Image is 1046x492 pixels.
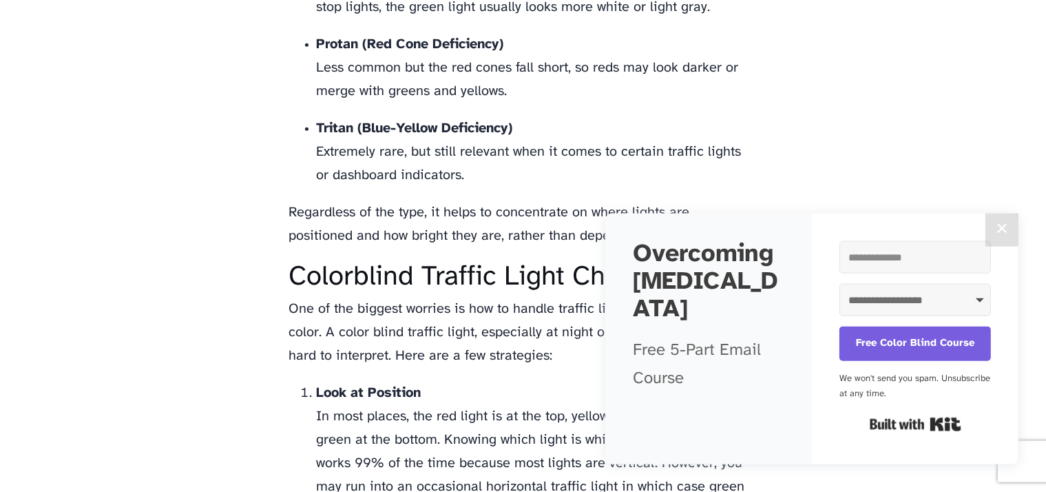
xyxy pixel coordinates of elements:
strong: Tritan (Blue-Yellow Deficiency) [317,121,513,136]
h2: Overcoming [MEDICAL_DATA] [633,241,784,323]
button: Free Color Blind Course [839,327,991,361]
p: Extremely rare, but still relevant when it comes to certain traffic lights or dashboard indicators. [317,117,757,187]
p: Regardless of the type, it helps to concentrate on where lights are positioned and how bright the... [289,201,757,248]
strong: Protan (Red Cone Deficiency) [317,37,504,52]
input: Email Address [839,241,991,274]
p: Free 5-Part Email Course [633,337,784,393]
p: One of the biggest worries is how to handle traffic lights that depend on color. A color blind tr... [289,298,757,368]
button: Close [985,214,1018,247]
p: Less common but the red cones fall short, so reds may look darker or merge with greens and yellows. [317,33,757,103]
div: We won't send you spam. Unsubscribe at any time. [839,371,991,402]
h2: Colorblind Traffic Light Challenges [289,262,757,292]
a: Built with Kit [870,412,961,437]
strong: Look at Position [317,386,421,400]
